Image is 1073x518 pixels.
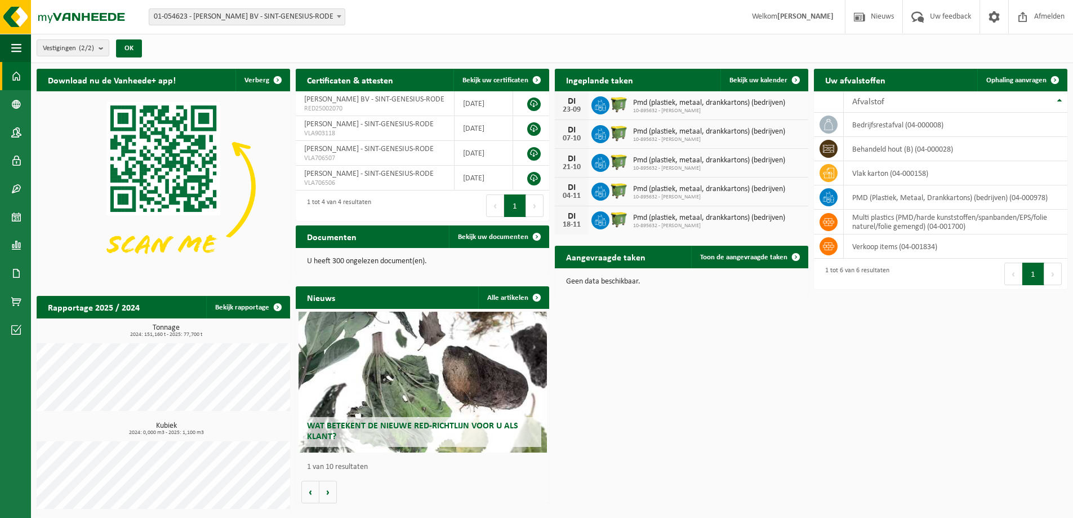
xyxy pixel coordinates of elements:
[301,481,319,503] button: Vorige
[560,221,583,229] div: 18-11
[307,258,538,265] p: U heeft 300 ongelezen document(en).
[852,98,884,107] span: Afvalstof
[1004,263,1022,285] button: Previous
[504,194,526,217] button: 1
[814,69,897,91] h2: Uw afvalstoffen
[478,286,548,309] a: Alle artikelen
[79,45,94,52] count: (2/2)
[299,312,547,453] a: Wat betekent de nieuwe RED-richtlijn voor u als klant?
[609,95,629,114] img: WB-1100-HPE-GN-50
[555,246,657,268] h2: Aangevraagde taken
[486,194,504,217] button: Previous
[560,163,583,171] div: 21-10
[307,463,544,471] p: 1 van 10 resultaten
[455,141,513,166] td: [DATE]
[116,39,142,57] button: OK
[844,161,1067,185] td: vlak karton (04-000158)
[42,430,290,436] span: 2024: 0,000 m3 - 2025: 1,100 m3
[304,95,444,104] span: [PERSON_NAME] BV - SINT-GENESIUS-RODE
[720,69,807,91] a: Bekijk uw kalender
[986,77,1047,84] span: Ophaling aanvragen
[633,99,785,108] span: Pmd (plastiek, metaal, drankkartons) (bedrijven)
[319,481,337,503] button: Volgende
[633,156,785,165] span: Pmd (plastiek, metaal, drankkartons) (bedrijven)
[729,77,787,84] span: Bekijk uw kalender
[455,91,513,116] td: [DATE]
[37,91,290,282] img: Download de VHEPlus App
[560,126,583,135] div: DI
[304,179,446,188] span: VLA706506
[304,129,446,138] span: VLA903118
[633,185,785,194] span: Pmd (plastiek, metaal, drankkartons) (bedrijven)
[609,152,629,171] img: WB-1100-HPE-GN-50
[844,113,1067,137] td: bedrijfsrestafval (04-000008)
[700,254,787,261] span: Toon de aangevraagde taken
[304,154,446,163] span: VLA706507
[633,136,785,143] span: 10-895632 - [PERSON_NAME]
[633,214,785,223] span: Pmd (plastiek, metaal, drankkartons) (bedrijven)
[633,108,785,114] span: 10-895632 - [PERSON_NAME]
[307,422,518,441] span: Wat betekent de nieuwe RED-richtlijn voor u als klant?
[462,77,528,84] span: Bekijk uw certificaten
[43,40,94,57] span: Vestigingen
[42,324,290,338] h3: Tonnage
[235,69,289,91] button: Verberg
[244,77,269,84] span: Verberg
[633,223,785,229] span: 10-895632 - [PERSON_NAME]
[42,332,290,338] span: 2024: 151,160 t - 2025: 77,700 t
[296,69,404,91] h2: Certificaten & attesten
[633,127,785,136] span: Pmd (plastiek, metaal, drankkartons) (bedrijven)
[555,69,644,91] h2: Ingeplande taken
[633,194,785,201] span: 10-895632 - [PERSON_NAME]
[609,123,629,143] img: WB-1100-HPE-GN-50
[560,106,583,114] div: 23-09
[844,234,1067,259] td: verkoop items (04-001834)
[296,286,346,308] h2: Nieuws
[304,145,434,153] span: [PERSON_NAME] - SINT-GENESIUS-RODE
[560,154,583,163] div: DI
[453,69,548,91] a: Bekijk uw certificaten
[304,120,434,129] span: [PERSON_NAME] - SINT-GENESIUS-RODE
[37,69,187,91] h2: Download nu de Vanheede+ app!
[777,12,834,21] strong: [PERSON_NAME]
[1044,263,1062,285] button: Next
[1022,263,1044,285] button: 1
[566,278,797,286] p: Geen data beschikbaar.
[296,225,368,247] h2: Documenten
[458,233,528,241] span: Bekijk uw documenten
[304,170,434,178] span: [PERSON_NAME] - SINT-GENESIUS-RODE
[560,135,583,143] div: 07-10
[449,225,548,248] a: Bekijk uw documenten
[691,246,807,268] a: Toon de aangevraagde taken
[149,9,345,25] span: 01-054623 - JB DE DECKER BV - SINT-GENESIUS-RODE
[609,210,629,229] img: WB-1100-HPE-GN-50
[42,422,290,436] h3: Kubiek
[560,212,583,221] div: DI
[304,104,446,113] span: RED25002070
[149,8,345,25] span: 01-054623 - JB DE DECKER BV - SINT-GENESIUS-RODE
[37,296,151,318] h2: Rapportage 2025 / 2024
[301,193,371,218] div: 1 tot 4 van 4 resultaten
[455,116,513,141] td: [DATE]
[206,296,289,318] a: Bekijk rapportage
[820,262,889,286] div: 1 tot 6 van 6 resultaten
[37,39,109,56] button: Vestigingen(2/2)
[526,194,544,217] button: Next
[844,210,1067,234] td: multi plastics (PMD/harde kunststoffen/spanbanden/EPS/folie naturel/folie gemengd) (04-001700)
[633,165,785,172] span: 10-895632 - [PERSON_NAME]
[455,166,513,191] td: [DATE]
[560,183,583,192] div: DI
[560,97,583,106] div: DI
[977,69,1066,91] a: Ophaling aanvragen
[560,192,583,200] div: 04-11
[844,185,1067,210] td: PMD (Plastiek, Metaal, Drankkartons) (bedrijven) (04-000978)
[609,181,629,200] img: WB-1100-HPE-GN-50
[844,137,1067,161] td: behandeld hout (B) (04-000028)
